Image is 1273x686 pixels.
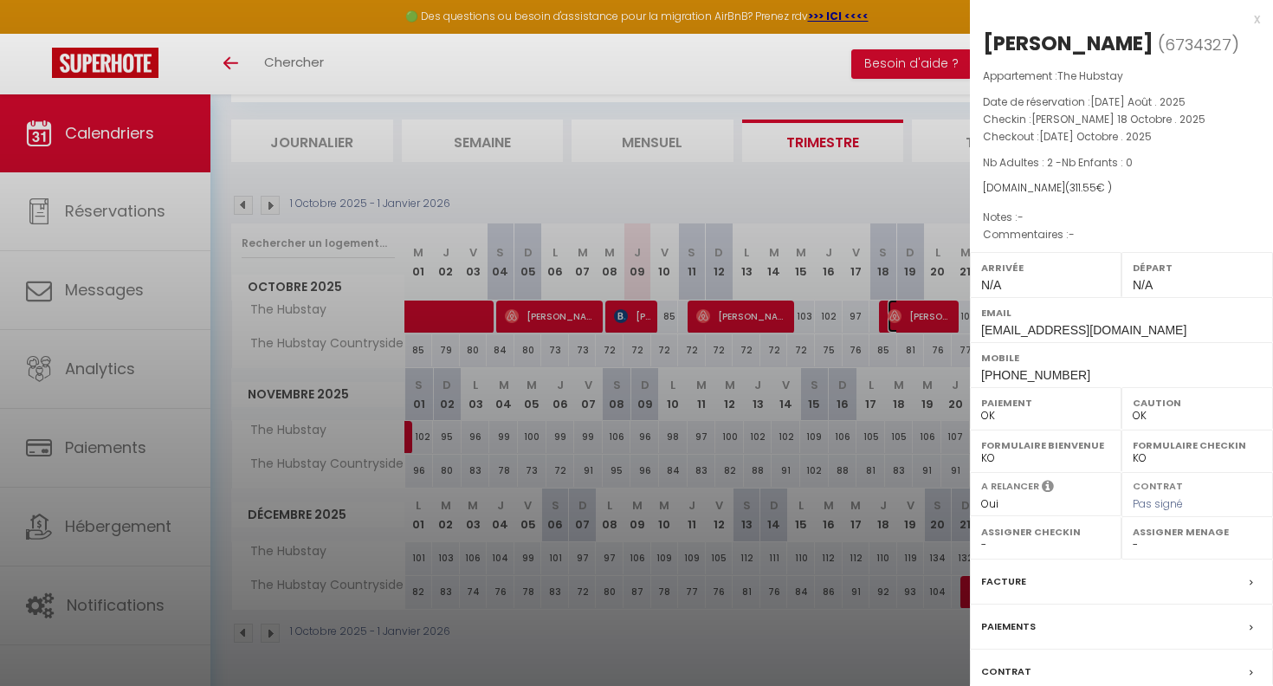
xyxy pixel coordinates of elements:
span: [PERSON_NAME] 18 Octobre . 2025 [1031,112,1205,126]
label: Arrivée [981,259,1110,276]
label: A relancer [981,479,1039,494]
span: N/A [1133,278,1153,292]
span: The Hubstay [1057,68,1123,83]
label: Assigner Menage [1133,523,1262,540]
span: Nb Adultes : 2 - [983,155,1133,170]
p: Notes : [983,209,1260,226]
p: Commentaires : [983,226,1260,243]
p: Checkout : [983,128,1260,146]
label: Caution [1133,394,1262,411]
span: [EMAIL_ADDRESS][DOMAIN_NAME] [981,323,1186,337]
label: Facture [981,573,1026,591]
span: [DATE] Octobre . 2025 [1039,129,1152,144]
i: Sélectionner OUI si vous souhaiter envoyer les séquences de messages post-checkout [1042,479,1054,498]
p: Date de réservation : [983,94,1260,111]
span: ( ) [1158,32,1239,56]
label: Assigner Checkin [981,523,1110,540]
span: Nb Enfants : 0 [1062,155,1133,170]
label: Paiements [981,618,1036,636]
span: 311.55 [1069,180,1096,195]
span: - [1018,210,1024,224]
label: Formulaire Checkin [1133,437,1262,454]
span: N/A [981,278,1001,292]
div: [DOMAIN_NAME] [983,180,1260,197]
label: Formulaire Bienvenue [981,437,1110,454]
p: Appartement : [983,68,1260,85]
div: [PERSON_NAME] [983,29,1153,57]
p: Checkin : [983,111,1260,128]
label: Contrat [981,663,1031,681]
span: [DATE] Août . 2025 [1090,94,1186,109]
label: Départ [1133,259,1262,276]
span: ( € ) [1065,180,1112,195]
label: Paiement [981,394,1110,411]
span: Pas signé [1133,496,1183,511]
label: Contrat [1133,479,1183,490]
label: Email [981,304,1262,321]
span: [PHONE_NUMBER] [981,368,1090,382]
div: x [970,9,1260,29]
span: 6734327 [1165,34,1231,55]
span: - [1069,227,1075,242]
label: Mobile [981,349,1262,366]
